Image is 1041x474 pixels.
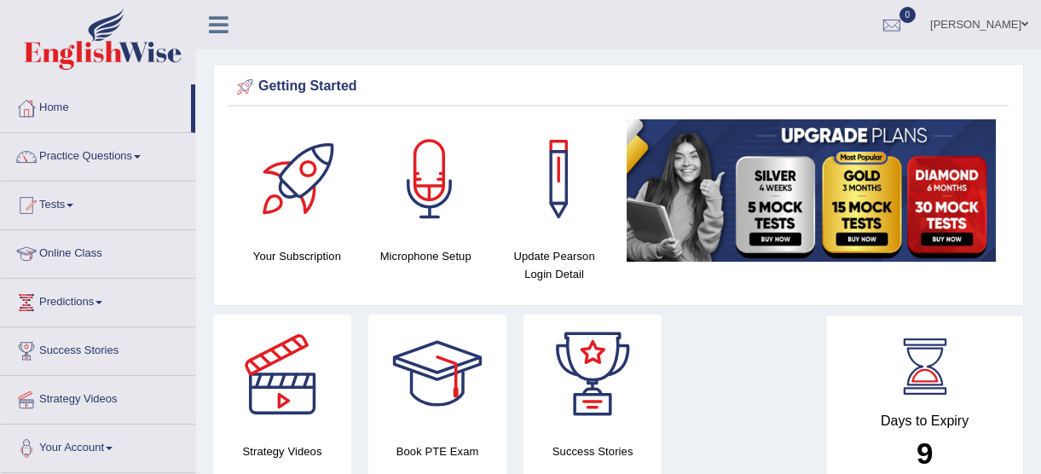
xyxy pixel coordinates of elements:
[213,442,351,460] h4: Strategy Videos
[1,327,195,370] a: Success Stories
[1,376,195,419] a: Strategy Videos
[1,279,195,321] a: Predictions
[370,247,482,265] h4: Microphone Setup
[1,133,195,176] a: Practice Questions
[917,436,933,470] b: 9
[899,7,917,23] span: 0
[1,182,195,224] a: Tests
[233,74,1004,100] div: Getting Started
[845,413,1004,429] h4: Days to Expiry
[1,84,191,127] a: Home
[499,247,610,283] h4: Update Pearson Login Detail
[241,247,353,265] h4: Your Subscription
[1,425,195,467] a: Your Account
[523,442,662,460] h4: Success Stories
[627,119,996,262] img: small5.jpg
[368,442,506,460] h4: Book PTE Exam
[1,230,195,273] a: Online Class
